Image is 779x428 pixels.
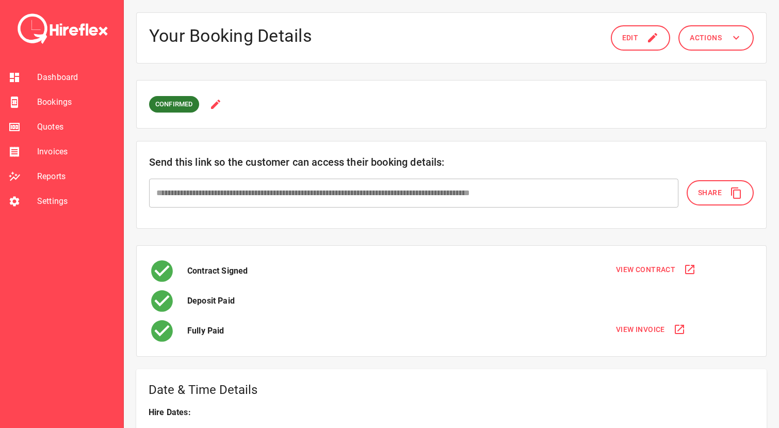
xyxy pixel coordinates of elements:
span: Reports [37,170,115,183]
span: Bookings [37,96,115,108]
p: Contract Signed [187,265,248,277]
span: Share [698,186,722,199]
span: Edit [622,31,639,44]
span: Actions [690,31,722,44]
span: View Contract [616,263,675,276]
button: Share [687,180,754,205]
span: Quotes [37,121,115,133]
p: Hire Dates: [149,406,754,419]
button: Actions [678,25,754,51]
span: Invoices [37,146,115,158]
button: Edit [611,25,671,51]
button: View Contract [606,258,706,281]
span: Dashboard [37,71,115,84]
p: Fully Paid [187,325,224,337]
h4: Your Booking Details [149,25,601,47]
button: View Invoice [606,318,696,341]
span: Settings [37,195,115,208]
h5: Date & Time Details [149,382,754,398]
p: Deposit Paid [187,295,235,307]
span: CONFIRMED [149,99,199,110]
h6: Send this link so the customer can access their booking details: [149,154,754,170]
span: View Invoice [616,323,665,336]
